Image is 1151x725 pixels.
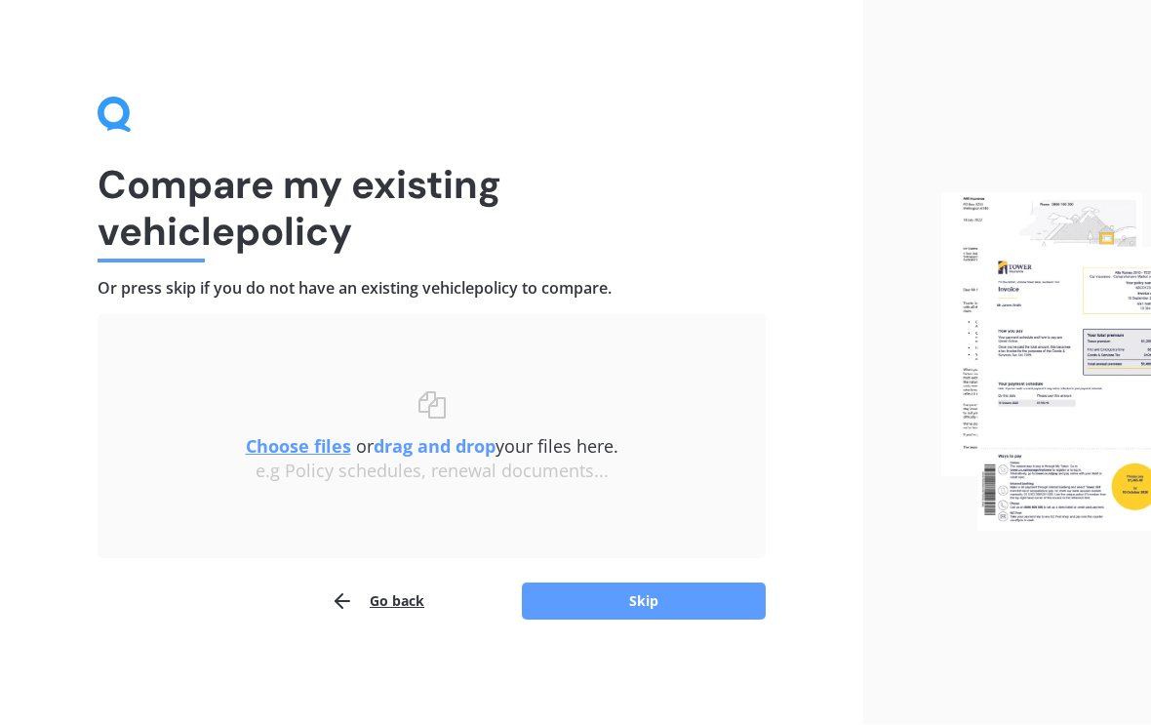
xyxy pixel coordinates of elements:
b: drag and drop [374,435,496,459]
img: files.webp [941,193,1151,532]
div: e.g Policy schedules, renewal documents... [137,462,727,483]
h4: Or press skip if you do not have an existing vehicle policy to compare. [98,279,766,300]
button: Go back [331,583,424,622]
u: Choose files [246,435,351,459]
button: Skip [522,584,766,621]
span: or your files here. [246,435,618,459]
h1: Compare my existing vehicle policy [98,162,766,256]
